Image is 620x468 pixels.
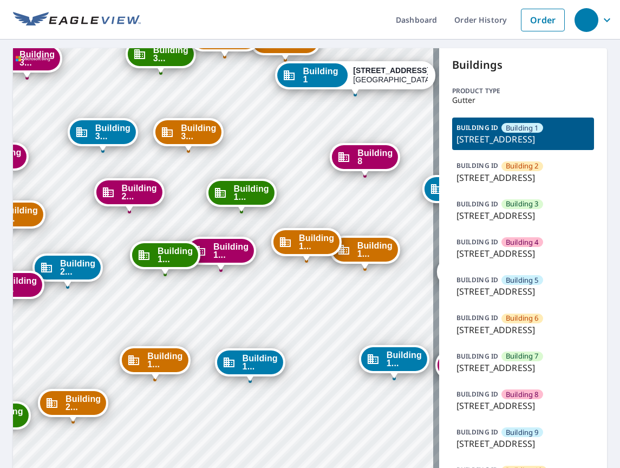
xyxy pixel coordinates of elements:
[437,258,507,291] div: Dropped pin, building Building 11, Commercial property, 7627 East 37th Street North Wichita, KS 6...
[275,61,435,95] div: Dropped pin, building Building 1, Commercial property, 7627 East 37th Street North Wichita, KS 67226
[353,66,429,75] strong: [STREET_ADDRESS]
[456,399,590,412] p: [STREET_ADDRESS]
[359,345,429,379] div: Dropped pin, building Building 13, Commercial property, 7627 East 37th Street North Wichita, KS 6...
[387,351,422,367] span: Building 1...
[506,275,539,285] span: Building 5
[456,285,590,298] p: [STREET_ADDRESS]
[452,57,594,73] p: Buildings
[3,206,38,223] span: Building 2...
[2,277,37,293] span: Building 2...
[357,242,393,258] span: Building 1...
[456,237,498,246] p: BUILDING ID
[32,253,103,287] div: Dropped pin, building Building 21, Commercial property, 7627 East 37th Street North Wichita, KS 6...
[243,354,278,370] span: Building 1...
[506,313,539,323] span: Building 6
[452,86,594,96] p: Product type
[234,185,269,201] span: Building 1...
[95,124,130,140] span: Building 3...
[94,178,165,212] div: Dropped pin, building Building 20, Commercial property, 7627 East 37th Street North Wichita, KS 6...
[456,427,498,437] p: BUILDING ID
[422,175,493,209] div: Dropped pin, building Building 9, Commercial property, 7627 East 37th Street North Wichita, KS 67226
[126,40,196,74] div: Dropped pin, building Building 35, Commercial property, 7627 East 37th Street North Wichita, KS 6...
[456,133,590,146] p: [STREET_ADDRESS]
[299,234,334,250] span: Building 1...
[38,389,108,422] div: Dropped pin, building Building 22, Commercial property, 7627 East 37th Street North Wichita, KS 6...
[506,427,539,438] span: Building 9
[456,171,590,184] p: [STREET_ADDRESS]
[13,12,141,28] img: EV Logo
[456,389,498,399] p: BUILDING ID
[158,247,193,263] span: Building 1...
[186,237,256,270] div: Dropped pin, building Building 16, Commercial property, 7627 East 37th Street North Wichita, KS 6...
[60,259,95,276] span: Building 2...
[120,346,190,380] div: Dropped pin, building Building 18, Commercial property, 7627 East 37th Street North Wichita, KS 6...
[303,67,342,83] span: Building 1
[19,50,55,67] span: Building 3...
[357,149,393,165] span: Building 8
[213,243,249,259] span: Building 1...
[456,352,498,361] p: BUILDING ID
[456,323,590,336] p: [STREET_ADDRESS]
[435,351,506,385] div: Dropped pin, building Building 12, Commercial property, 7627 East 37th Street North Wichita, KS 6...
[456,437,590,450] p: [STREET_ADDRESS]
[452,96,594,105] p: Gutter
[330,236,400,269] div: Dropped pin, building Building 10, Commercial property, 7627 East 37th Street North Wichita, KS 6...
[506,199,539,209] span: Building 3
[66,395,101,411] span: Building 2...
[206,179,277,212] div: Dropped pin, building Building 15, Commercial property, 7627 East 37th Street North Wichita, KS 6...
[353,66,428,84] div: [GEOGRAPHIC_DATA]
[456,199,498,209] p: BUILDING ID
[506,123,539,133] span: Building 1
[456,275,498,284] p: BUILDING ID
[521,9,565,31] a: Order
[506,389,539,400] span: Building 8
[506,161,539,171] span: Building 2
[456,161,498,170] p: BUILDING ID
[506,351,539,361] span: Building 7
[456,123,498,132] p: BUILDING ID
[122,184,157,200] span: Building 2...
[456,247,590,260] p: [STREET_ADDRESS]
[68,118,138,152] div: Dropped pin, building Building 33, Commercial property, 7627 East 37th Street North Wichita, KS 6...
[153,118,224,152] div: Dropped pin, building Building 34, Commercial property, 7627 East 37th Street North Wichita, KS 6...
[147,352,182,368] span: Building 1...
[278,33,313,49] span: Building 2
[181,124,216,140] span: Building 3...
[456,209,590,222] p: [STREET_ADDRESS]
[506,237,539,248] span: Building 4
[215,348,285,382] div: Dropped pin, building Building 17, Commercial property, 7627 East 37th Street North Wichita, KS 6...
[271,228,342,262] div: Dropped pin, building Building 14, Commercial property, 7627 East 37th Street North Wichita, KS 6...
[456,361,590,374] p: [STREET_ADDRESS]
[153,46,188,62] span: Building 3...
[130,241,200,275] div: Dropped pin, building Building 19, Commercial property, 7627 East 37th Street North Wichita, KS 6...
[330,143,400,177] div: Dropped pin, building Building 8, Commercial property, 7627 East 37th Street North Wichita, KS 67226
[456,313,498,322] p: BUILDING ID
